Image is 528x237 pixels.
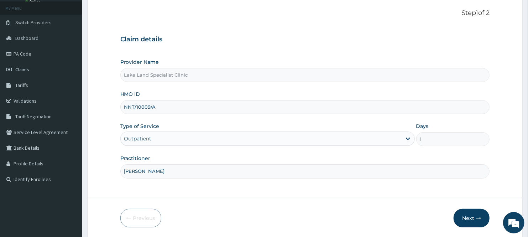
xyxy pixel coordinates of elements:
[120,155,151,162] label: Practitioner
[120,36,490,43] h3: Claim details
[120,91,140,98] label: HMO ID
[15,82,28,88] span: Tariffs
[454,209,490,227] button: Next
[15,113,52,120] span: Tariff Negotiation
[15,19,52,26] span: Switch Providers
[117,4,134,21] div: Minimize live chat window
[120,123,160,130] label: Type of Service
[120,100,490,114] input: Enter HMO ID
[124,135,152,142] div: Outpatient
[15,35,38,41] span: Dashboard
[37,40,120,49] div: Chat with us now
[4,160,136,185] textarea: Type your message and hit 'Enter'
[120,58,159,66] label: Provider Name
[120,209,161,227] button: Previous
[416,123,429,130] label: Days
[13,36,29,53] img: d_794563401_company_1708531726252_794563401
[120,164,490,178] input: Enter Name
[120,9,490,17] p: Step 1 of 2
[41,72,98,144] span: We're online!
[15,66,29,73] span: Claims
